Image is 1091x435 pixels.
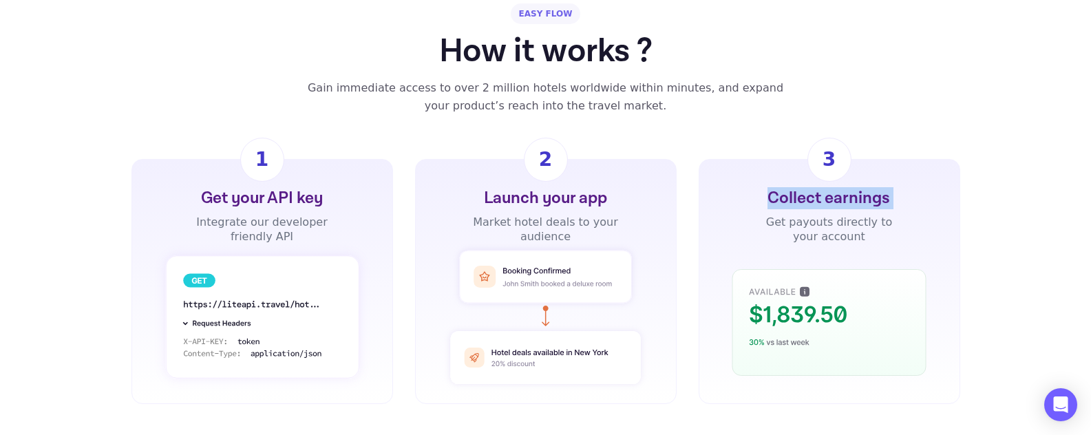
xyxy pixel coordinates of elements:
[767,187,890,209] div: Collect earnings
[1044,388,1077,421] div: Open Intercom Messenger
[299,79,793,115] div: Gain immediate access to over 2 million hotels worldwide within minutes, and expand your product’...
[755,215,903,244] div: Get payouts directly to your account
[539,145,552,174] div: 2
[255,145,268,174] div: 1
[484,187,607,209] div: Launch your app
[188,215,336,244] div: Integrate our developer friendly API
[472,215,619,244] div: Market hotel deals to your audience
[511,3,581,24] div: EASY FLOW
[823,145,836,174] div: 3
[201,187,323,209] div: Get your API key
[439,35,653,68] h1: How it works ?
